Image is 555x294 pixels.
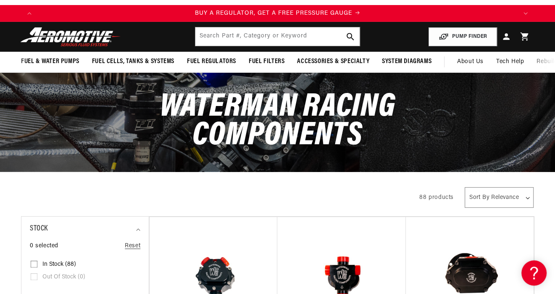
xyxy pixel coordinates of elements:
[15,52,86,72] summary: Fuel & Water Pumps
[496,57,524,66] span: Tech Help
[195,27,360,46] input: Search by Part Number, Category or Keyword
[30,241,58,251] span: 0 selected
[382,57,431,66] span: System Diagrams
[86,52,181,72] summary: Fuel Cells, Tanks & Systems
[297,57,369,66] span: Accessories & Specialty
[30,217,140,241] summary: Stock (0 selected)
[42,273,85,281] span: Out of stock (0)
[457,58,484,65] span: About Us
[341,27,360,46] button: search button
[92,57,174,66] span: Fuel Cells, Tanks & Systems
[18,27,123,47] img: Aeromotive
[429,27,497,46] button: PUMP FINDER
[160,91,396,153] span: Waterman Racing Components
[249,57,284,66] span: Fuel Filters
[517,5,534,22] button: Translation missing: en.sections.announcements.next_announcement
[242,52,291,72] summary: Fuel Filters
[42,261,76,268] span: In stock (88)
[125,241,140,251] a: Reset
[21,5,38,22] button: Translation missing: en.sections.announcements.previous_announcement
[187,57,236,66] span: Fuel Regulators
[181,52,242,72] summary: Fuel Regulators
[419,194,454,201] span: 88 products
[38,9,517,18] div: Announcement
[376,52,438,72] summary: System Diagrams
[30,223,48,235] span: Stock
[291,52,376,72] summary: Accessories & Specialty
[490,52,530,72] summary: Tech Help
[38,9,517,18] a: BUY A REGULATOR, GET A FREE PRESSURE GAUGE
[451,52,490,72] a: About Us
[21,57,79,66] span: Fuel & Water Pumps
[38,9,517,18] div: 1 of 4
[195,10,352,16] span: BUY A REGULATOR, GET A FREE PRESSURE GAUGE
